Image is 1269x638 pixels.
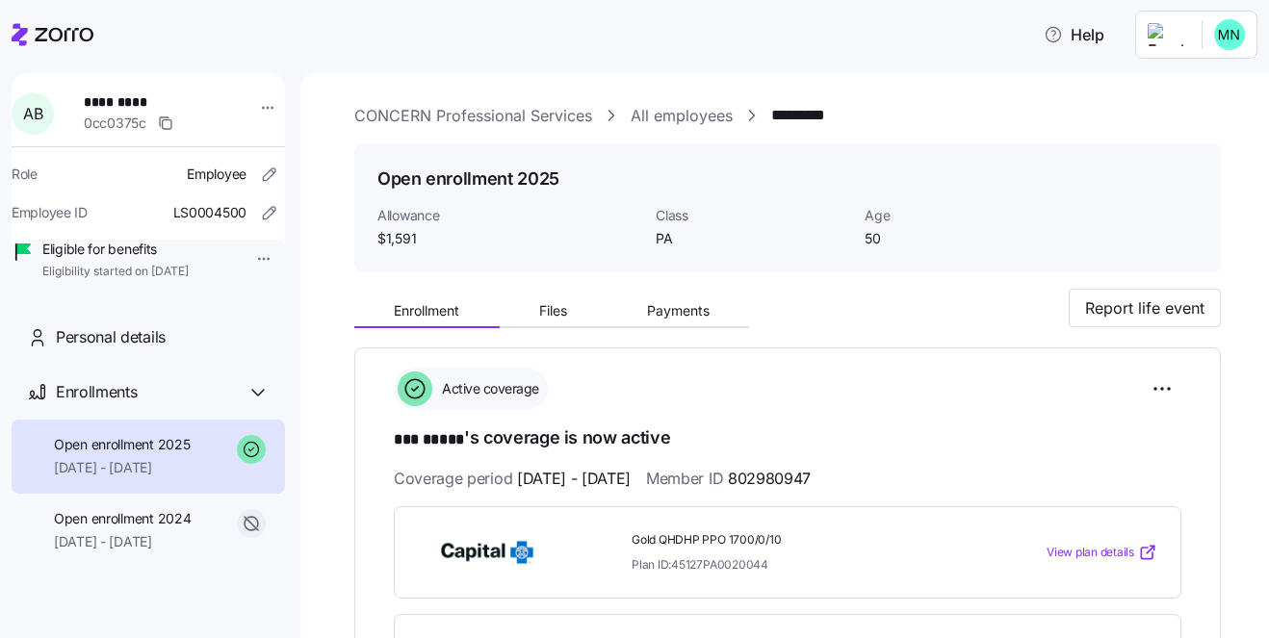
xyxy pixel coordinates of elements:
span: Age [865,206,1058,225]
span: [DATE] - [DATE] [517,467,631,491]
span: Enrollments [56,380,137,404]
a: View plan details [1047,543,1157,562]
span: Payments [647,304,710,318]
img: Capital BlueCross [418,530,557,574]
span: Open enrollment 2024 [54,509,191,528]
span: Member ID [646,467,811,491]
span: Enrollment [394,304,459,318]
button: Report life event [1069,289,1221,327]
span: Role [12,165,38,184]
a: CONCERN Professional Services [354,104,592,128]
span: [DATE] - [DATE] [54,532,191,551]
span: LS0004500 [173,203,246,222]
span: Files [539,304,567,318]
span: Employee [187,165,246,184]
span: PA [656,229,849,248]
span: Eligible for benefits [42,240,189,259]
span: Personal details [56,325,166,349]
h1: 's coverage is now active [394,425,1181,452]
span: Employee ID [12,203,88,222]
button: Help [1028,15,1120,54]
span: Eligibility started on [DATE] [42,264,189,280]
span: $1,591 [377,229,640,248]
img: b0ee0d05d7ad5b312d7e0d752ccfd4ca [1214,19,1245,50]
span: View plan details [1047,544,1134,562]
span: [DATE] - [DATE] [54,458,190,477]
span: A B [23,106,42,121]
span: 802980947 [728,467,811,491]
span: Open enrollment 2025 [54,435,190,454]
span: Plan ID: 45127PA0020044 [632,556,768,573]
span: Allowance [377,206,640,225]
span: Class [656,206,849,225]
span: Help [1044,23,1104,46]
span: Coverage period [394,467,631,491]
span: 0cc0375c [84,114,146,133]
img: Employer logo [1148,23,1186,46]
span: Report life event [1085,296,1204,319]
span: 50 [865,229,1058,248]
a: All employees [631,104,733,128]
h1: Open enrollment 2025 [377,166,559,191]
span: Gold QHDHP PPO 1700/0/10 [632,532,969,549]
span: Active coverage [436,379,539,398]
